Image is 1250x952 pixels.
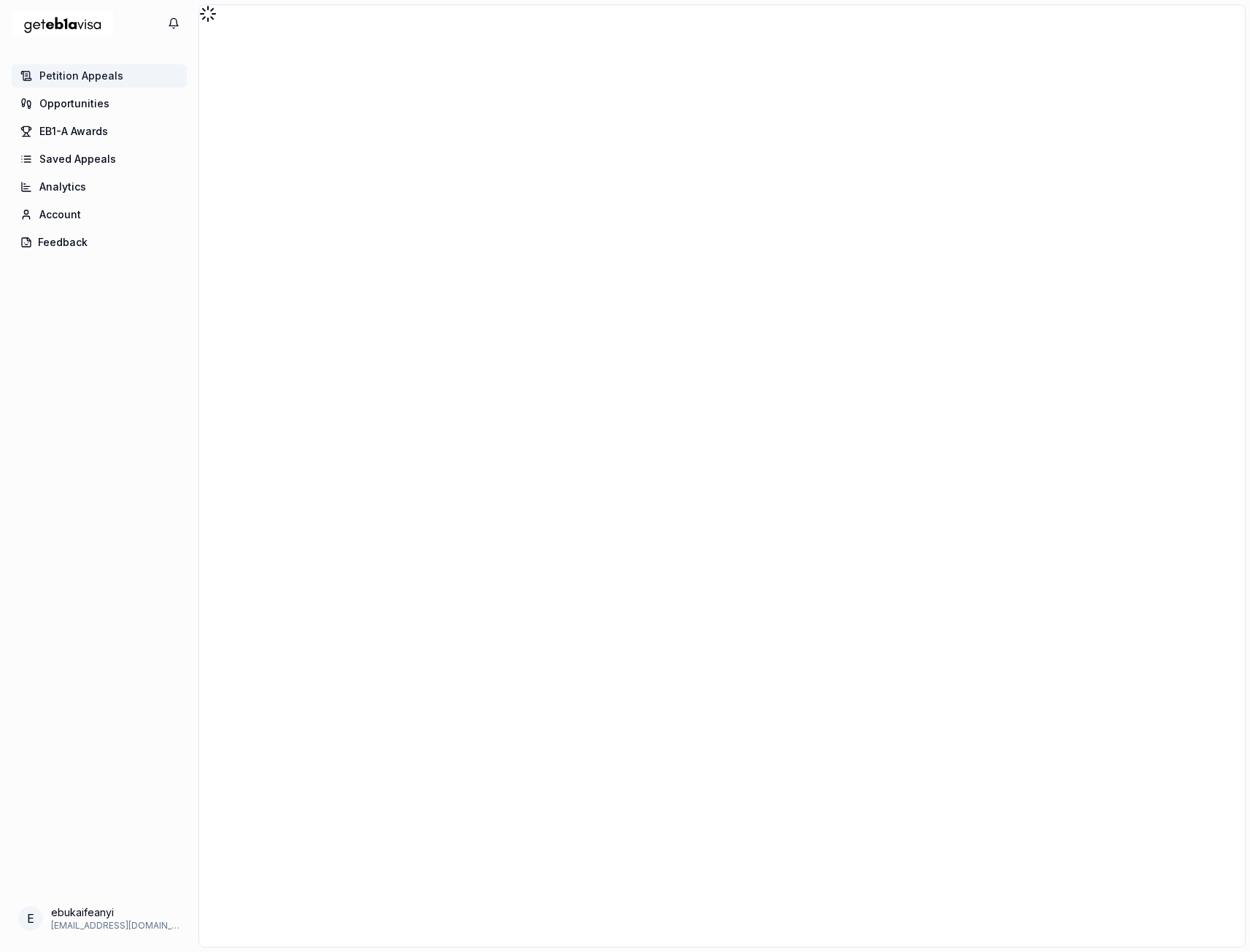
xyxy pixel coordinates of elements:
a: Opportunities [12,92,187,115]
span: e [27,910,34,927]
span: ebukaifeanyi [51,905,181,920]
span: Saved Appeals [39,152,116,166]
a: Home Page [12,5,114,42]
a: Petition Appeals [12,64,187,88]
a: Saved Appeals [12,147,187,171]
button: Open your profile menu [12,899,187,937]
span: EB1-A Awards [39,124,108,139]
img: geteb1avisa logo [12,5,114,42]
a: Analytics [12,175,187,199]
a: EB1-A Awards [12,120,187,143]
span: Account [39,207,81,222]
span: Analytics [39,180,86,194]
span: Opportunities [39,96,109,111]
span: [EMAIL_ADDRESS][DOMAIN_NAME] [51,920,181,932]
span: Petition Appeals [39,69,123,83]
button: Feedback [12,231,187,254]
a: Account [12,203,187,226]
